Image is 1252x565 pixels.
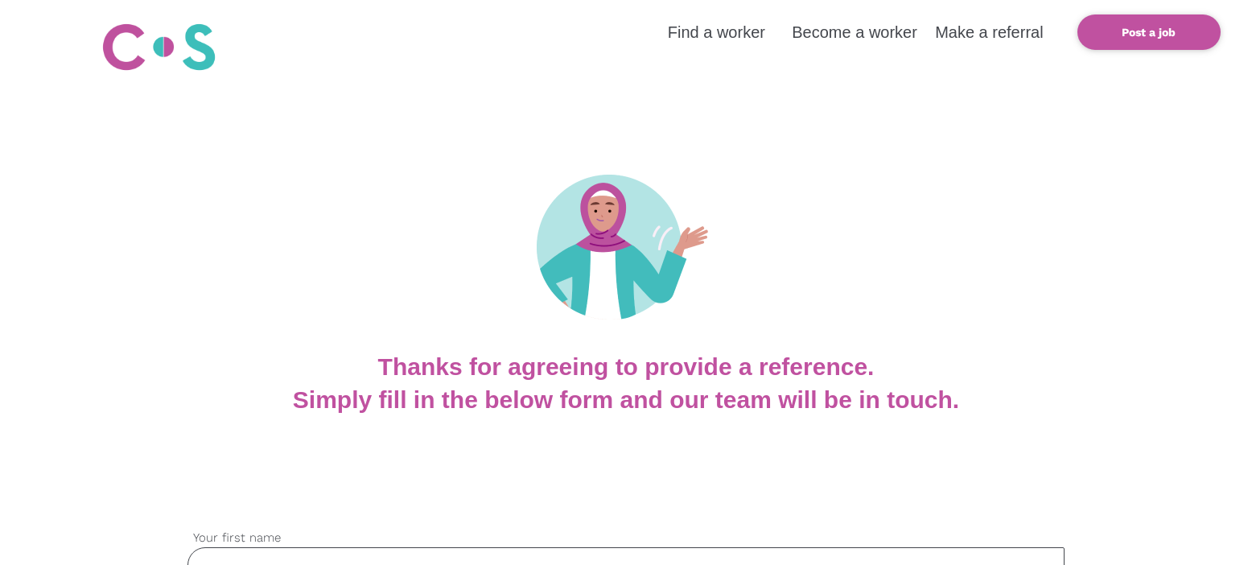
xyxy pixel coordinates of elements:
b: Thanks for agreeing to provide a reference. [378,353,875,380]
a: Become a worker [792,23,917,41]
label: Your first name [187,529,1064,547]
a: Make a referral [935,23,1044,41]
a: Post a job [1077,14,1221,50]
b: Post a job [1122,26,1176,39]
b: Simply fill in the below form and our team will be in touch. [293,386,959,413]
a: Find a worker [668,23,765,41]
